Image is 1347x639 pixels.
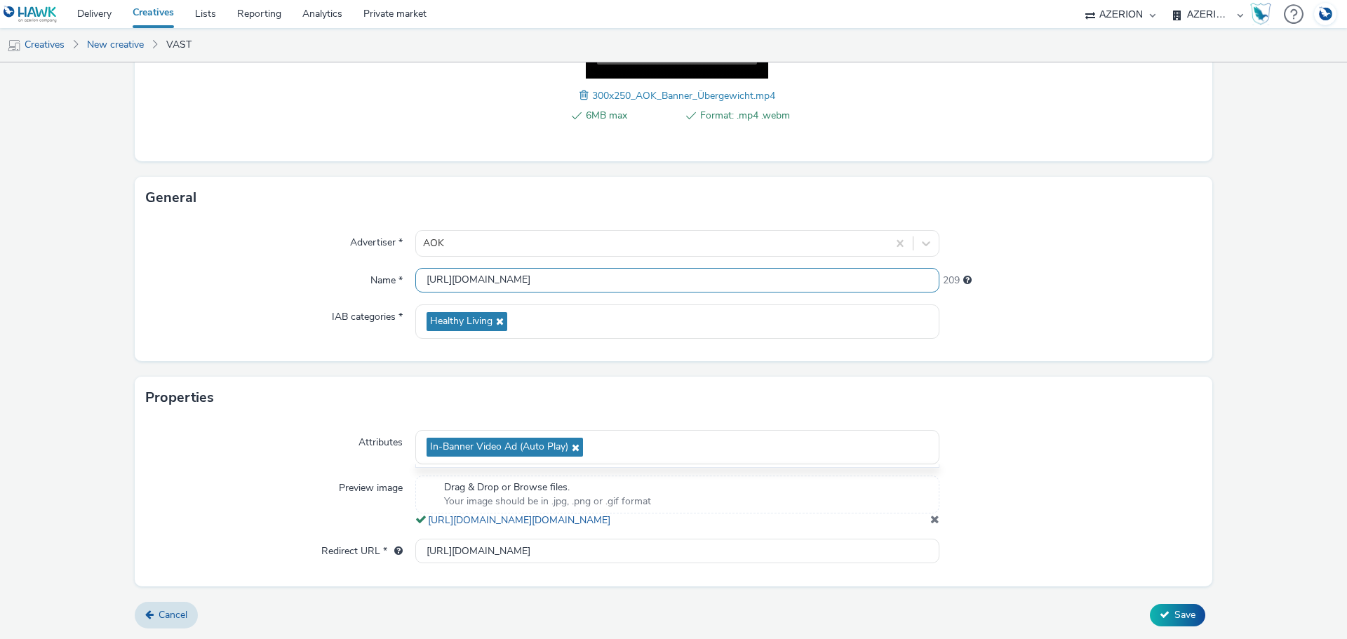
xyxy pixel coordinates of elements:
[700,107,790,124] span: Format: .mp4 .webm
[7,39,21,53] img: mobile
[159,608,187,621] span: Cancel
[1174,608,1195,621] span: Save
[4,6,58,23] img: undefined Logo
[415,268,939,292] input: Name
[1315,3,1336,26] img: Account DE
[326,304,408,324] label: IAB categories *
[387,544,403,558] div: URL will be used as a validation URL with some SSPs and it will be the redirection URL of your cr...
[333,476,408,495] label: Preview image
[428,513,616,527] a: [URL][DOMAIN_NAME][DOMAIN_NAME]
[1150,604,1205,626] button: Save
[135,602,198,628] a: Cancel
[963,274,972,288] div: Maximum 255 characters
[943,274,960,288] span: 209
[430,316,492,328] span: Healthy Living
[1250,3,1271,25] img: Hawk Academy
[365,268,408,288] label: Name *
[586,107,676,124] span: 6MB max
[422,464,436,485] span: iab
[353,430,408,450] label: Attributes
[415,539,939,563] input: url...
[145,187,196,208] h3: General
[592,89,775,102] span: 300x250_AOK_Banner_Übergewicht.mp4
[344,230,408,250] label: Advertiser *
[444,480,651,495] span: Drag & Drop or Browse files.
[159,28,199,62] a: VAST
[1250,3,1277,25] a: Hawk Academy
[444,495,651,509] span: Your image should be in .jpg, .png or .gif format
[316,539,408,558] label: Redirect URL *
[80,28,151,62] a: New creative
[430,441,568,453] span: In-Banner Video Ad (Auto Play)
[145,387,214,408] h3: Properties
